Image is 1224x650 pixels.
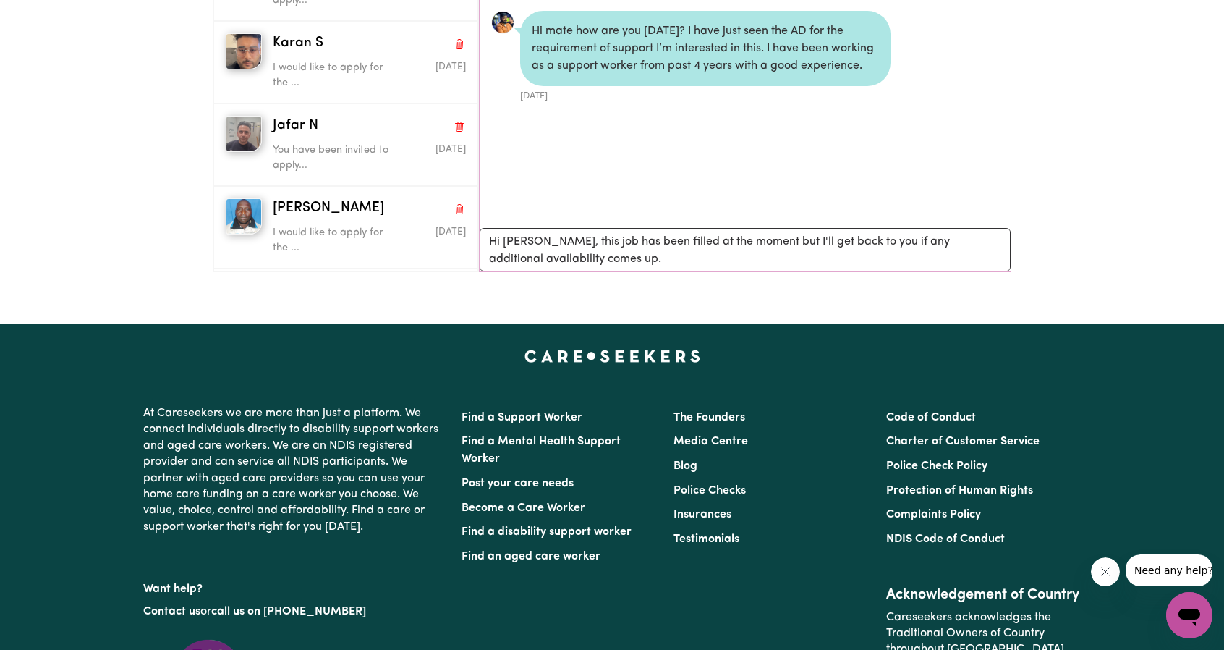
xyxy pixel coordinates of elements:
div: Hi mate how are you [DATE]? I have just seen the AD for the requirement of support I’m interested... [520,11,891,86]
a: Become a Care Worker [462,502,585,514]
a: Media Centre [673,436,748,447]
a: Protection of Human Rights [886,485,1033,497]
p: I would like to apply for the ... [273,60,401,91]
a: Complaints Policy [886,509,981,520]
img: Dennis K [226,198,262,235]
img: Karan S [226,33,262,69]
a: Find a disability support worker [462,526,632,538]
iframe: Message from company [1126,554,1212,586]
textarea: Hi [PERSON_NAME], this job has been filled at the moment but I'll get back to you if any addition... [480,228,1011,271]
span: Karan S [273,33,323,54]
a: Contact us [143,606,200,617]
iframe: Close message [1091,557,1120,586]
p: I would like to apply for the ... [273,225,401,256]
img: Jafar N [226,116,262,152]
button: Jafar NJafar NDelete conversationYou have been invited to apply...Message sent on August 2, 2025 [213,104,478,186]
a: View Akhil Goud G's profile [491,11,514,34]
p: Want help? [143,575,444,597]
span: Message sent on August 2, 2025 [435,62,466,72]
a: Charter of Customer Service [886,436,1040,447]
button: Mohammad Shipon M[PERSON_NAME] MDelete conversationI would like to apply for the ...Message sent ... [213,269,478,351]
span: Jafar N [273,116,318,137]
a: Post your care needs [462,478,574,489]
button: Dennis K[PERSON_NAME]Delete conversationI would like to apply for the ...Message sent on August 2... [213,186,478,269]
button: Delete conversation [453,199,466,218]
a: Find a Mental Health Support Worker [462,436,621,465]
p: You have been invited to apply... [273,143,401,174]
span: [PERSON_NAME] [273,198,384,219]
p: At Careseekers we are more than just a platform. We connect individuals directly to disability su... [143,400,444,541]
div: [DATE] [520,86,891,103]
h2: Acknowledgement of Country [886,586,1081,604]
button: Delete conversation [453,117,466,135]
a: Find a Support Worker [462,412,582,423]
a: Testimonials [673,533,739,545]
a: Find an aged care worker [462,551,600,562]
iframe: Button to launch messaging window [1166,592,1212,638]
a: Blog [673,460,697,472]
img: 77BF93C44ED764EA8AD40DBC06EE2489_avatar_blob [491,11,514,34]
a: Insurances [673,509,731,520]
a: Careseekers home page [524,350,700,362]
p: or [143,598,444,625]
a: Code of Conduct [886,412,976,423]
a: call us on [PHONE_NUMBER] [211,606,366,617]
button: Delete conversation [453,34,466,53]
a: NDIS Code of Conduct [886,533,1005,545]
span: Message sent on August 2, 2025 [435,145,466,154]
a: Police Check Policy [886,460,987,472]
a: Police Checks [673,485,746,497]
span: Message sent on August 2, 2025 [435,227,466,237]
button: Karan SKaran SDelete conversationI would like to apply for the ...Message sent on August 2, 2025 [213,21,478,104]
span: Need any help? [9,10,88,22]
a: The Founders [673,412,745,423]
